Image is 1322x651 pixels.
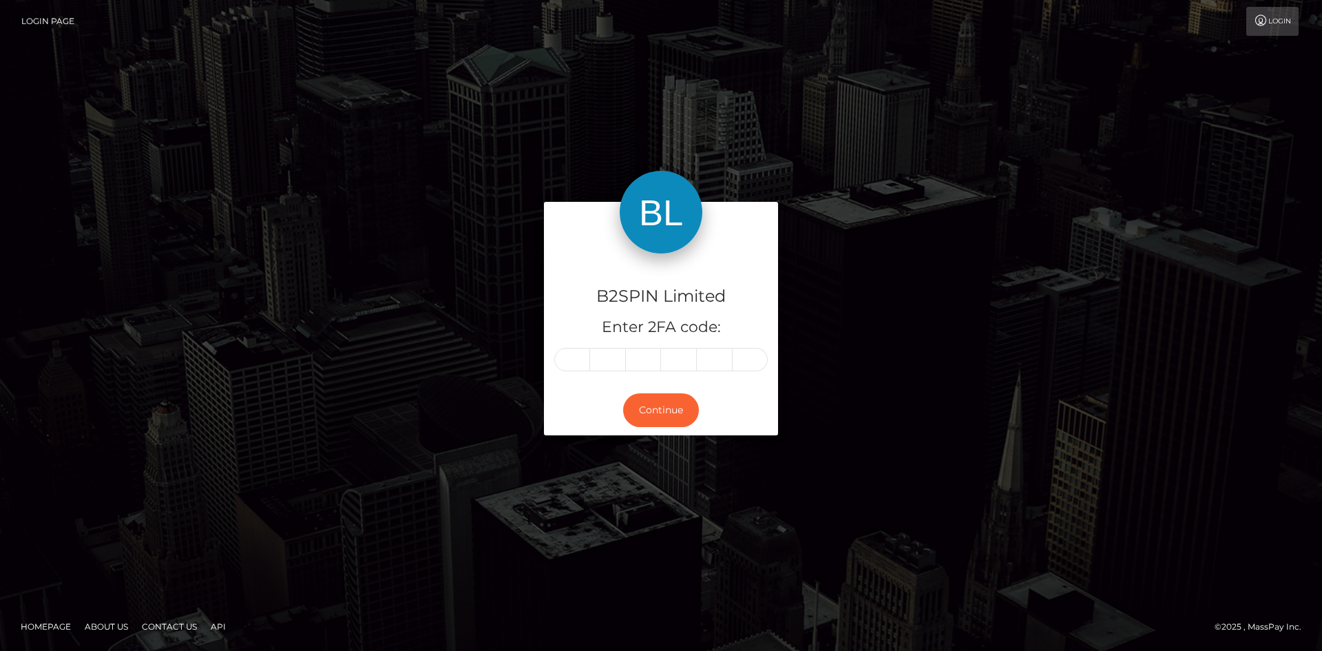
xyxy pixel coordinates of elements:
[21,7,74,36] a: Login Page
[1215,619,1312,634] div: © 2025 , MassPay Inc.
[1246,7,1299,36] a: Login
[79,616,134,637] a: About Us
[205,616,231,637] a: API
[136,616,202,637] a: Contact Us
[554,285,768,309] h4: B2SPIN Limited
[554,317,768,338] h5: Enter 2FA code:
[620,171,702,254] img: B2SPIN Limited
[623,393,699,427] button: Continue
[15,616,76,637] a: Homepage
